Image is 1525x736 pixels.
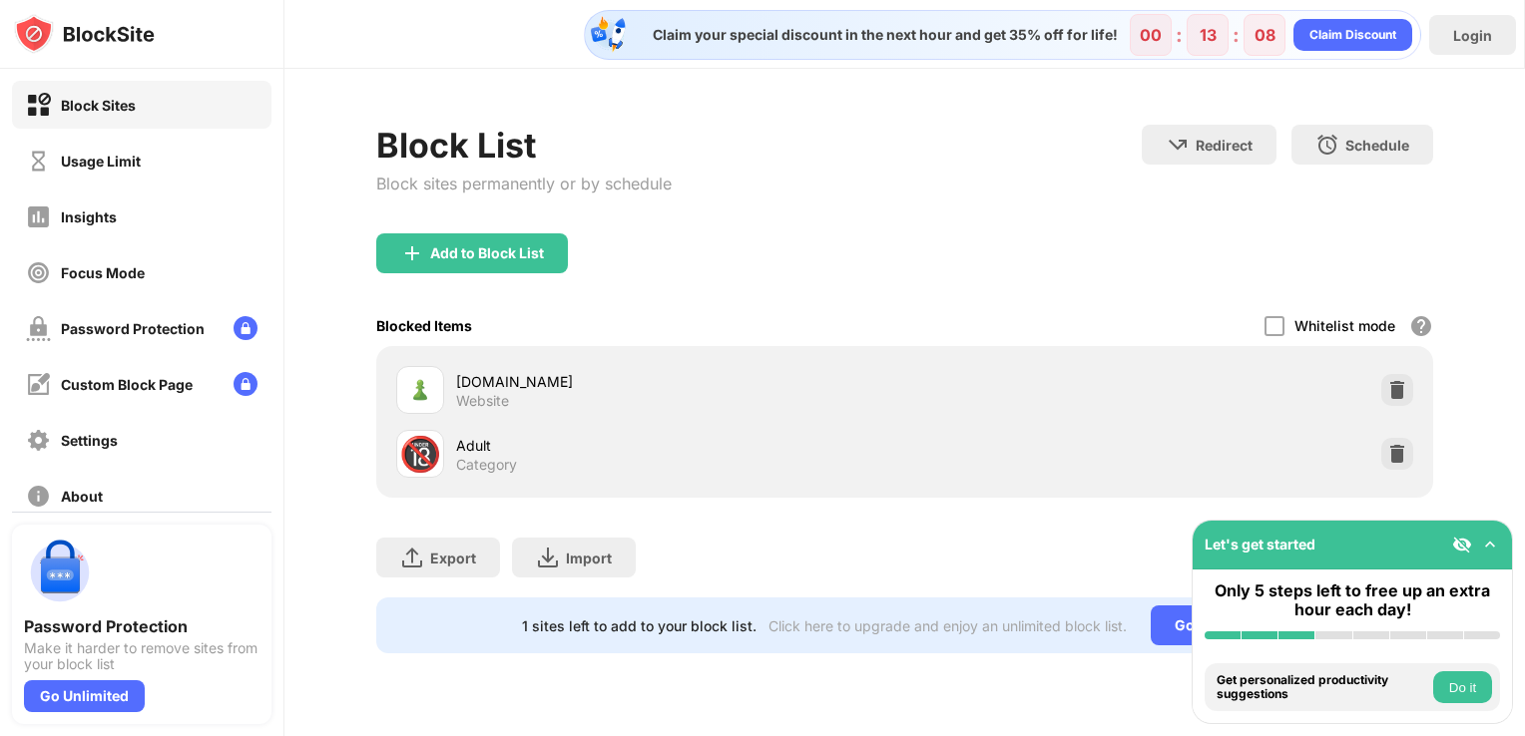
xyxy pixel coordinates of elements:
[456,456,517,474] div: Category
[1196,137,1253,154] div: Redirect
[26,260,51,285] img: focus-off.svg
[61,264,145,281] div: Focus Mode
[522,617,757,634] div: 1 sites left to add to your block list.
[14,14,155,54] img: logo-blocksite.svg
[430,550,476,566] div: Export
[1205,581,1500,619] div: Only 5 steps left to free up an extra hour each day!
[61,97,136,114] div: Block Sites
[24,616,259,636] div: Password Protection
[566,550,612,566] div: Import
[61,432,118,449] div: Settings
[24,640,259,672] div: Make it harder to remove sites from your block list
[1217,673,1428,702] div: Get personalized productivity suggestions
[26,428,51,453] img: settings-off.svg
[589,15,629,55] img: specialOfferDiscount.svg
[26,484,51,509] img: about-off.svg
[61,153,141,170] div: Usage Limit
[456,435,905,456] div: Adult
[376,125,672,166] div: Block List
[1480,535,1500,554] img: omni-setup-toggle.svg
[61,488,103,505] div: About
[456,371,905,392] div: [DOMAIN_NAME]
[1345,137,1409,154] div: Schedule
[234,316,257,340] img: lock-menu.svg
[234,372,257,396] img: lock-menu.svg
[430,245,544,261] div: Add to Block List
[376,174,672,193] div: Block sites permanently or by schedule
[376,317,472,334] div: Blocked Items
[24,537,96,608] img: push-password-protection.svg
[399,434,441,475] div: 🔞
[61,376,193,393] div: Custom Block Page
[1140,25,1162,45] div: 00
[1205,536,1315,552] div: Let's get started
[61,320,205,337] div: Password Protection
[1452,535,1472,554] img: eye-not-visible.svg
[24,680,145,712] div: Go Unlimited
[26,372,51,397] img: customize-block-page-off.svg
[1433,671,1492,703] button: Do it
[26,149,51,174] img: time-usage-off.svg
[1151,605,1287,645] div: Go Unlimited
[641,26,1118,44] div: Claim your special discount in the next hour and get 35% off for life!
[1294,317,1395,334] div: Whitelist mode
[26,93,51,118] img: block-on.svg
[26,204,51,229] img: insights-off.svg
[408,378,432,402] img: favicons
[1229,19,1244,51] div: :
[1172,19,1187,51] div: :
[61,208,117,225] div: Insights
[1255,25,1275,45] div: 08
[456,392,509,410] div: Website
[26,316,51,341] img: password-protection-off.svg
[768,617,1127,634] div: Click here to upgrade and enjoy an unlimited block list.
[1200,25,1217,45] div: 13
[1309,25,1396,45] div: Claim Discount
[1453,27,1492,44] div: Login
